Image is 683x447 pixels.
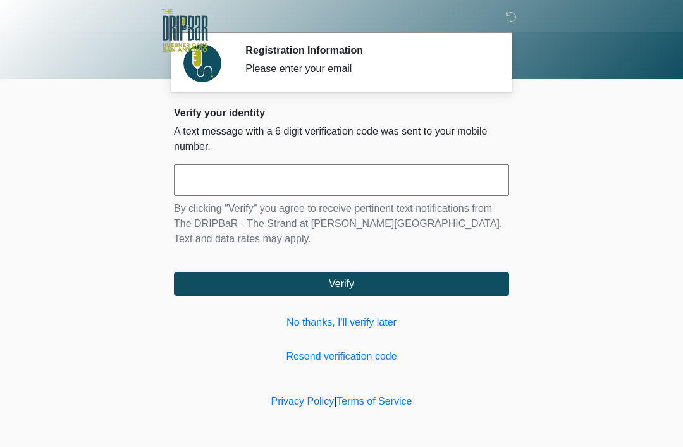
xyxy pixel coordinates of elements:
a: Privacy Policy [271,396,335,407]
div: Please enter your email [245,61,490,77]
a: Resend verification code [174,349,509,364]
a: Terms of Service [336,396,412,407]
button: Verify [174,272,509,296]
p: By clicking "Verify" you agree to receive pertinent text notifications from The DRIPBaR - The Str... [174,201,509,247]
a: | [334,396,336,407]
p: A text message with a 6 digit verification code was sent to your mobile number. [174,124,509,154]
a: No thanks, I'll verify later [174,315,509,330]
img: The DRIPBaR - The Strand at Huebner Oaks Logo [161,9,208,52]
img: Agent Avatar [183,44,221,82]
h2: Verify your identity [174,107,509,119]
